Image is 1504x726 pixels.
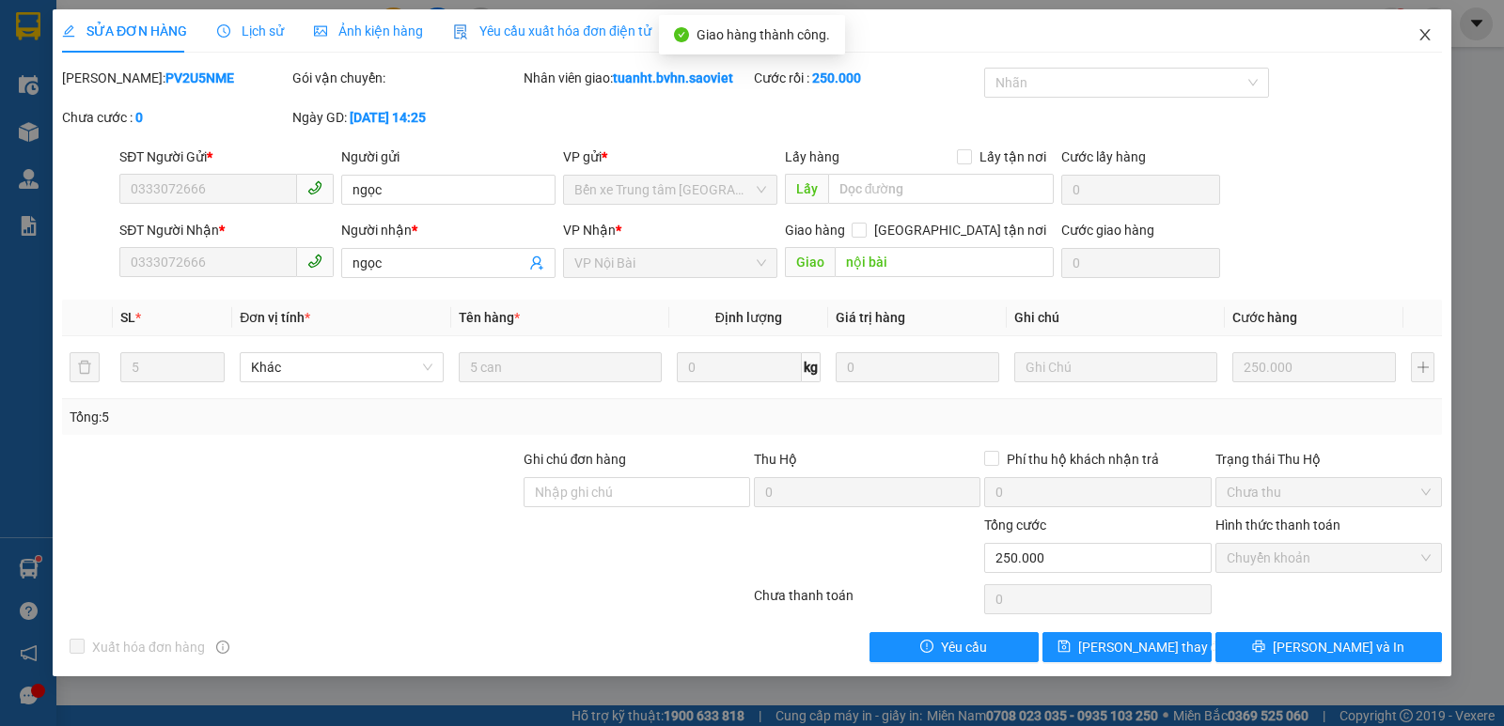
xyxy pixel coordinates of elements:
span: info-circle [216,641,229,654]
input: Ghi Chú [1014,352,1217,382]
button: Close [1399,9,1451,62]
span: Định lượng [715,310,782,325]
span: user-add [529,255,544,270]
label: Cước lấy hàng [1061,149,1146,164]
span: phone [307,254,322,269]
div: VP gửi [563,147,777,167]
label: Ghi chú đơn hàng [524,452,627,467]
div: Nhân viên giao: [524,68,750,88]
div: Trạng thái Thu Hộ [1215,449,1442,470]
span: [GEOGRAPHIC_DATA] tận nơi [867,220,1054,240]
span: Tổng cước [984,517,1046,533]
span: Khác [251,353,431,381]
span: clock-circle [217,24,230,38]
div: SĐT Người Gửi [119,147,334,167]
span: Ảnh kiện hàng [314,23,423,39]
span: Lấy [785,174,828,204]
span: kg [802,352,821,382]
div: Tổng: 5 [70,407,582,427]
div: [PERSON_NAME]: [62,68,289,88]
span: Thu Hộ [754,452,797,467]
b: PV2U5NME [165,70,234,85]
input: Cước giao hàng [1061,248,1220,278]
div: Gói vận chuyển: [292,68,519,88]
span: Lấy tận nơi [972,147,1054,167]
input: Dọc đường [835,247,1055,277]
span: [PERSON_NAME] thay đổi [1078,637,1229,657]
span: save [1057,640,1071,655]
button: delete [70,352,100,382]
span: Tên hàng [459,310,520,325]
button: printer[PERSON_NAME] và In [1215,632,1442,662]
span: edit [62,24,75,38]
input: Ghi chú đơn hàng [524,477,750,507]
input: 0 [1232,352,1396,382]
span: Lấy hàng [785,149,839,164]
span: exclamation-circle [920,640,933,655]
span: VP Nhận [563,223,616,238]
span: picture [314,24,327,38]
div: Chưa thanh toán [752,585,982,618]
b: 0 [135,110,143,125]
span: Yêu cầu [941,637,987,657]
button: exclamation-circleYêu cầu [869,632,1039,662]
input: Dọc đường [828,174,1055,204]
div: Người gửi [341,147,556,167]
span: Chưa thu [1227,478,1431,506]
span: Giao [785,247,835,277]
input: Cước lấy hàng [1061,175,1220,205]
input: 0 [836,352,999,382]
span: Cước hàng [1232,310,1297,325]
b: [DATE] 14:25 [350,110,426,125]
span: Đơn vị tính [240,310,310,325]
span: Bến xe Trung tâm Lào Cai [574,176,766,204]
span: Chuyển khoản [1227,544,1431,572]
span: [PERSON_NAME] và In [1273,637,1404,657]
span: Giá trị hàng [836,310,905,325]
div: Người nhận [341,220,556,240]
span: printer [1252,640,1265,655]
div: SĐT Người Nhận [119,220,334,240]
span: SL [120,310,135,325]
b: tuanht.bvhn.saoviet [613,70,733,85]
input: VD: Bàn, Ghế [459,352,662,382]
span: Yêu cầu xuất hóa đơn điện tử [453,23,651,39]
span: phone [307,180,322,195]
span: SỬA ĐƠN HÀNG [62,23,187,39]
span: Giao hàng [785,223,845,238]
button: save[PERSON_NAME] thay đổi [1042,632,1212,662]
label: Hình thức thanh toán [1215,517,1340,533]
div: Cước rồi : [754,68,980,88]
span: Xuất hóa đơn hàng [85,637,212,657]
th: Ghi chú [1007,300,1225,336]
div: Chưa cước : [62,107,289,128]
span: check-circle [674,27,689,42]
label: Cước giao hàng [1061,223,1154,238]
button: plus [1411,352,1434,382]
b: 250.000 [812,70,861,85]
div: Ngày GD: [292,107,519,128]
span: close [1418,27,1433,42]
span: Phí thu hộ khách nhận trả [999,449,1167,470]
img: icon [453,24,468,39]
span: VP Nội Bài [574,249,766,277]
span: Lịch sử [217,23,284,39]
